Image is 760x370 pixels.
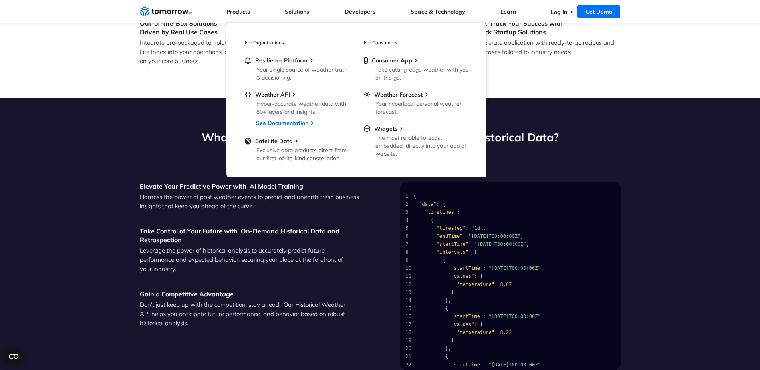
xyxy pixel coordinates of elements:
span: : [466,224,468,232]
span: : [457,208,460,216]
span: 8.22 [500,328,512,336]
span: "endTime" [437,232,463,240]
span: } [451,336,454,344]
span: , [448,296,451,304]
span: { [442,200,445,208]
span: , [541,312,544,320]
span: 22 [406,361,416,369]
span: 18 [406,328,416,336]
span: } [445,344,448,352]
div: Take cutting-edge weather with you on the go. [375,66,469,82]
span: "startTime" [451,312,483,320]
span: : [483,312,486,320]
a: Developers [345,8,375,15]
h3: Out-of-the-Box Solutions Driven by Real Use Cases [140,19,286,36]
span: { [480,272,483,280]
span: , [526,240,529,248]
span: "[DATE]T00:00:00Z" [489,264,541,272]
span: { [445,352,448,360]
span: "data" [419,200,436,208]
img: plus-circle.svg [364,125,370,132]
span: : [494,328,497,336]
img: sun.svg [364,91,370,98]
span: 8 [406,248,413,256]
span: { [442,256,445,264]
span: 19 [406,336,416,344]
p: Leverage the power of historical analysis to accurately predict future performance and expected b... [140,246,360,273]
span: 11 [406,272,416,280]
span: "startTime" [437,240,468,248]
a: Resilience PlatformYour single source of weather truth & decisioning. [245,57,349,80]
span: : [474,320,477,328]
img: mobile.svg [364,57,368,64]
h3: For Organizations [245,40,349,46]
span: , [520,232,523,240]
span: "intervals" [437,248,468,256]
span: : [463,232,466,240]
span: "temperature" [457,280,494,288]
p: Harness the power of past weather events to predict and unearth fresh business insights that keep... [140,192,360,211]
span: , [541,361,544,369]
a: Solutions [285,8,309,15]
span: "timelines" [425,208,457,216]
span: Satellite Data [255,137,293,145]
div: Exclusive data products direct from our first-of-its-kind constellation [256,146,350,162]
img: bell.svg [245,57,251,64]
span: 9 [406,256,413,264]
span: : [437,200,439,208]
span: , [448,344,451,352]
a: Log In [551,8,567,16]
span: { [480,320,483,328]
span: "values" [451,320,474,328]
span: 3 [406,208,413,216]
span: 12 [406,280,416,288]
h3: For Consumers [364,40,468,46]
a: Satellite DataExclusive data products direct from our first-of-its-kind constellation [245,137,349,161]
span: Weather API [255,91,290,98]
span: : [483,264,486,272]
span: "timestep" [437,224,466,232]
span: 4 [406,216,413,224]
span: 13 [406,288,416,296]
span: Widgets [374,125,397,132]
div: Your single source of weather truth & decisioning. [256,66,350,82]
span: 1 [406,192,413,200]
span: 16 [406,312,416,320]
a: See Documentation [256,119,308,127]
span: Consumer App [372,57,412,64]
span: Resilience Platform [255,57,308,64]
span: 10 [406,264,416,272]
img: api.svg [245,91,251,98]
span: "[DATE]T00:00:00Z" [489,361,541,369]
div: The most reliable forecast embedded directly into your app or website. [375,134,469,158]
p: Don’t just keep up with the competition, stay ahead. Our Historical Weather API helps you anticip... [140,300,360,328]
span: , [483,224,486,232]
span: 6 [406,232,413,240]
span: } [451,288,454,296]
strong: Take Control of Your Future with On-Demand Historical Data and Retrospection [140,227,339,244]
span: { [431,216,433,224]
span: "[DATE]T00:00:00Z" [474,240,526,248]
a: WidgetsThe most reliable forecast embedded directly into your app or website. [364,125,468,156]
img: satellite-data-menu.png [245,137,251,145]
a: Home link [140,6,192,18]
span: { [445,304,448,312]
span: 5 [406,224,413,232]
a: Space & Technology [411,8,465,15]
h3: Fast-Track Your Success with Quick Startup Solutions [474,19,620,36]
h2: What Can You Do With [DATE][DOMAIN_NAME]’s Historical Data? [140,130,621,145]
span: 17 [406,320,416,328]
a: Consumer AppTake cutting-edge weather with you on the go. [364,57,468,80]
span: : [468,240,471,248]
span: [ [463,208,466,216]
span: "[DATE]T00:00:00Z" [489,312,541,320]
span: { [413,192,416,200]
span: : [468,248,471,256]
span: "1d" [471,224,483,232]
a: Weather ForecastYour hyperlocal personal weather forecast. [364,91,468,114]
span: , [541,264,544,272]
span: : [483,361,486,369]
span: 8.87 [500,280,512,288]
p: Integrate pre-packaged templates like Road Risk and Fire Index into your operations, enabling you... [140,38,286,66]
strong: Elevate Your Predictive Power with AI Model Training [140,182,303,190]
